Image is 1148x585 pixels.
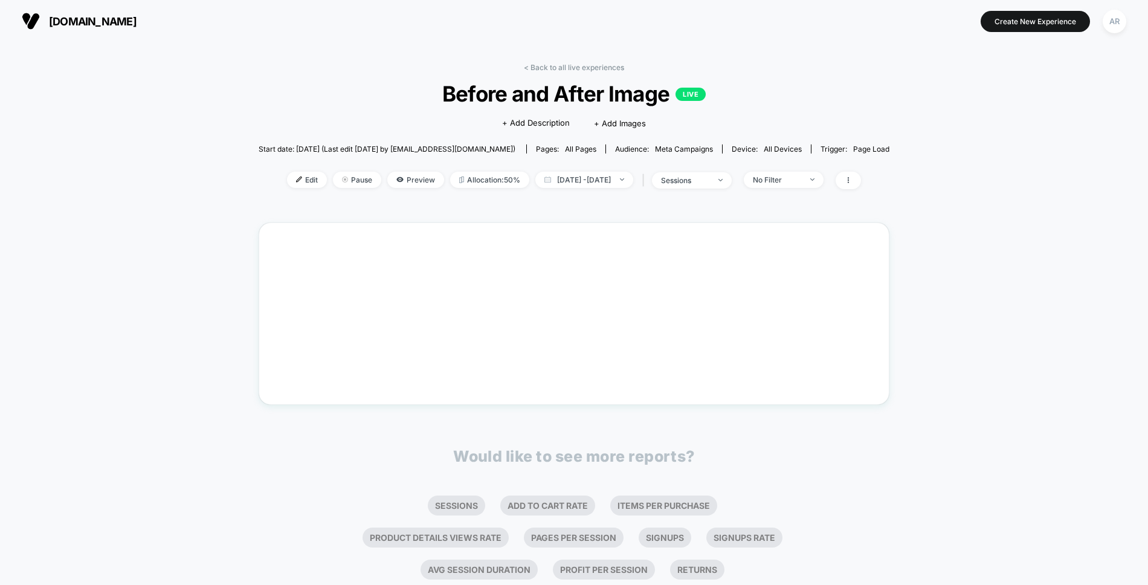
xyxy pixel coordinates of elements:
span: Meta campaigns [655,144,713,154]
img: end [810,178,814,181]
span: all devices [764,144,802,154]
button: AR [1099,9,1130,34]
span: [DATE] - [DATE] [535,172,633,188]
img: edit [296,176,302,183]
span: Device: [722,144,811,154]
div: Audience: [615,144,713,154]
span: Edit [287,172,327,188]
button: [DOMAIN_NAME] [18,11,140,31]
span: Before and After Image [290,81,857,106]
p: Would like to see more reports? [453,447,695,465]
img: Visually logo [22,12,40,30]
a: < Back to all live experiences [524,63,624,72]
li: Sessions [428,496,485,516]
div: No Filter [753,175,801,184]
span: Preview [387,172,444,188]
div: AR [1103,10,1126,33]
img: end [718,179,723,181]
div: sessions [661,176,709,185]
li: Add To Cart Rate [500,496,595,516]
li: Returns [670,560,724,580]
span: + Add Description [502,117,570,129]
img: rebalance [459,176,464,183]
li: Signups Rate [706,528,782,548]
img: end [620,178,624,181]
li: Avg Session Duration [421,560,538,580]
div: Pages: [536,144,596,154]
button: Create New Experience [981,11,1090,32]
li: Product Details Views Rate [363,528,509,548]
span: all pages [565,144,596,154]
img: calendar [544,176,551,183]
span: | [639,172,652,189]
li: Pages Per Session [524,528,624,548]
span: Pause [333,172,381,188]
span: + Add Images [594,118,646,128]
span: Allocation: 50% [450,172,529,188]
div: Trigger: [821,144,889,154]
p: LIVE [676,88,706,101]
span: Start date: [DATE] (Last edit [DATE] by [EMAIL_ADDRESS][DOMAIN_NAME]) [259,144,515,154]
span: [DOMAIN_NAME] [49,15,137,28]
img: end [342,176,348,183]
span: Page Load [853,144,889,154]
li: Profit Per Session [553,560,655,580]
li: Signups [639,528,691,548]
li: Items Per Purchase [610,496,717,516]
